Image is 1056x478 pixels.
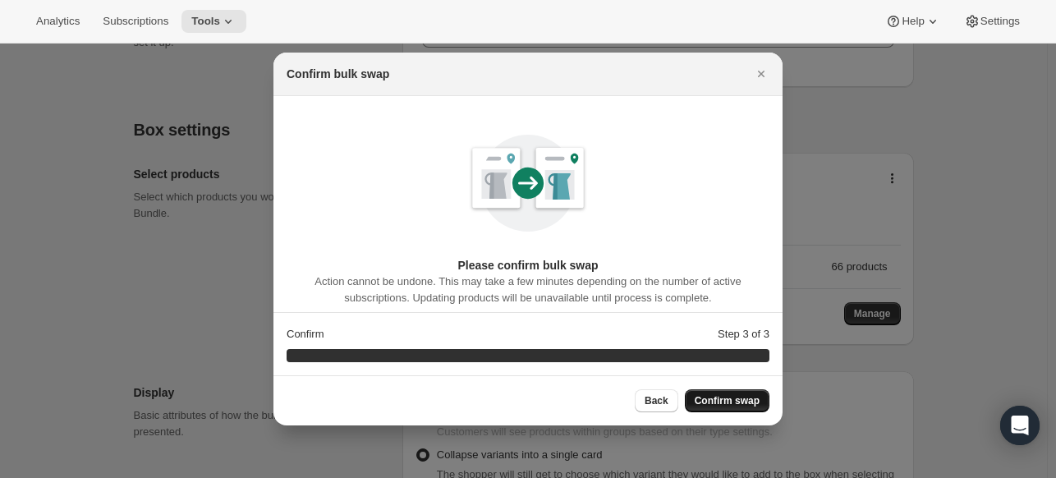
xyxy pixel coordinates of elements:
span: Back [645,394,668,407]
div: Open Intercom Messenger [1000,406,1040,445]
button: Close [750,62,773,85]
p: Step 3 of 3 [718,326,769,342]
p: Confirm [287,326,324,342]
button: Analytics [26,10,90,33]
button: Confirm swap [685,389,769,412]
button: Help [875,10,950,33]
button: Back [635,389,678,412]
h2: Confirm bulk swap [287,66,389,82]
button: Settings [954,10,1030,33]
span: Settings [980,15,1020,28]
button: Subscriptions [93,10,178,33]
span: Help [902,15,924,28]
span: Analytics [36,15,80,28]
button: Tools [181,10,246,33]
h3: Please confirm bulk swap [287,257,769,273]
span: Action cannot be undone. This may take a few minutes depending on the number of active subscripti... [315,275,741,304]
span: Tools [191,15,220,28]
span: Subscriptions [103,15,168,28]
span: Confirm swap [695,394,760,407]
